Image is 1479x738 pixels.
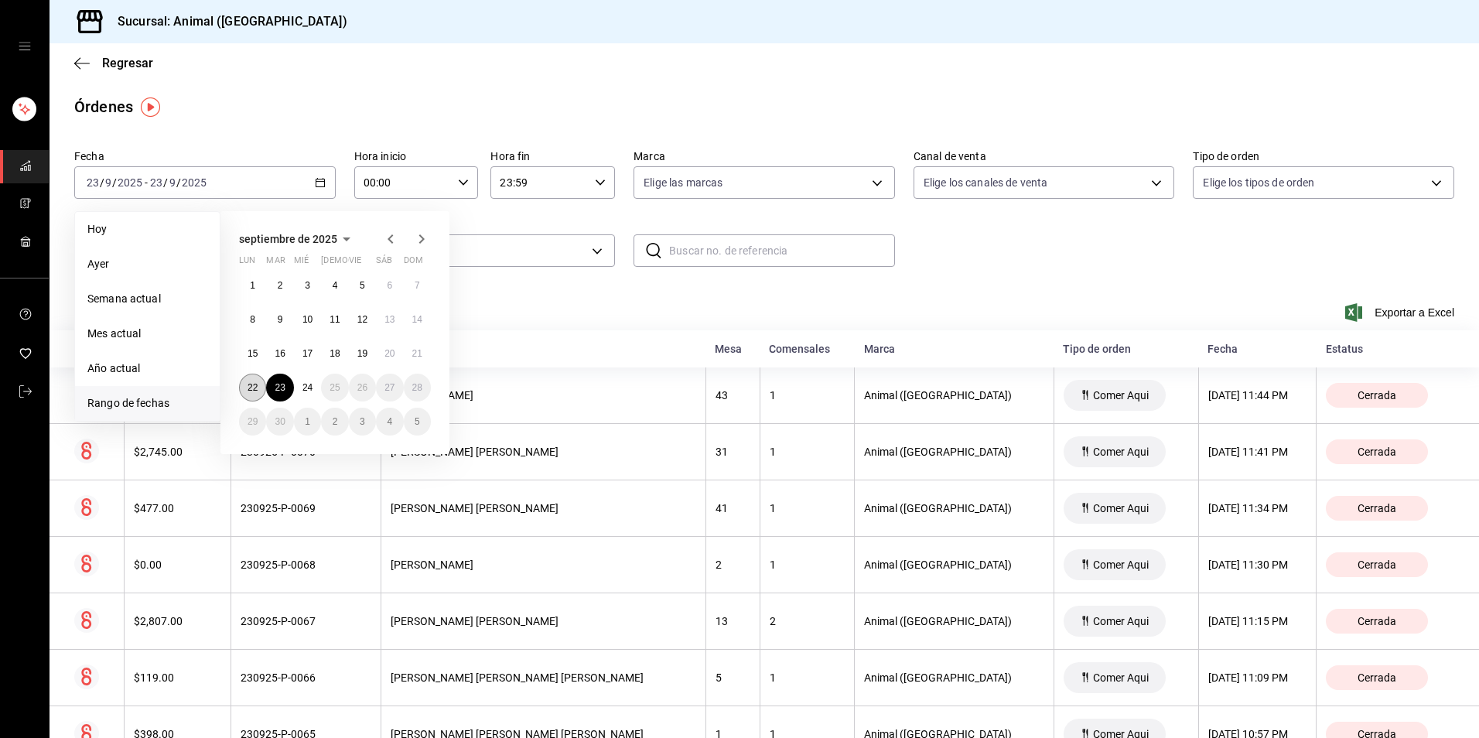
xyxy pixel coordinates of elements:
[384,382,395,393] abbr: 27 de septiembre de 2025
[376,374,403,401] button: 27 de septiembre de 2025
[770,615,845,627] div: 2
[1087,389,1155,401] span: Comer Aqui
[87,395,207,412] span: Rango de fechas
[376,408,403,436] button: 4 de octubre de 2025
[376,272,403,299] button: 6 de septiembre de 2025
[1351,671,1402,684] span: Cerrada
[644,175,722,190] span: Elige las marcas
[250,280,255,291] abbr: 1 de septiembre de 2025
[404,255,423,272] abbr: domingo
[275,416,285,427] abbr: 30 de septiembre de 2025
[1351,559,1402,571] span: Cerrada
[241,615,371,627] div: 230925-P-0067
[278,280,283,291] abbr: 2 de septiembre de 2025
[333,280,338,291] abbr: 4 de septiembre de 2025
[1208,446,1307,458] div: [DATE] 11:41 PM
[716,615,750,627] div: 13
[102,56,153,70] span: Regresar
[112,176,117,189] span: /
[241,671,371,684] div: 230925-P-0066
[169,176,176,189] input: --
[294,255,309,272] abbr: miércoles
[294,272,321,299] button: 3 de septiembre de 2025
[391,559,695,571] div: [PERSON_NAME]
[391,615,695,627] div: [PERSON_NAME] [PERSON_NAME]
[100,176,104,189] span: /
[241,559,371,571] div: 230925-P-0068
[669,235,895,266] input: Buscar no. de referencia
[294,408,321,436] button: 1 de octubre de 2025
[275,348,285,359] abbr: 16 de septiembre de 2025
[1203,175,1314,190] span: Elige los tipos de orden
[412,382,422,393] abbr: 28 de septiembre de 2025
[1087,559,1155,571] span: Comer Aqui
[1087,446,1155,458] span: Comer Aqui
[19,40,31,53] button: open drawer
[1208,389,1307,401] div: [DATE] 11:44 PM
[715,343,750,355] div: Mesa
[134,615,221,627] div: $2,807.00
[770,671,845,684] div: 1
[384,348,395,359] abbr: 20 de septiembre de 2025
[391,389,695,401] div: [PERSON_NAME]
[1348,303,1454,322] span: Exportar a Excel
[1208,671,1307,684] div: [DATE] 11:09 PM
[404,408,431,436] button: 5 de octubre de 2025
[330,348,340,359] abbr: 18 de septiembre de 2025
[1351,615,1402,627] span: Cerrada
[239,408,266,436] button: 29 de septiembre de 2025
[239,340,266,367] button: 15 de septiembre de 2025
[716,389,750,401] div: 43
[1087,671,1155,684] span: Comer Aqui
[376,306,403,333] button: 13 de septiembre de 2025
[333,416,338,427] abbr: 2 de octubre de 2025
[330,314,340,325] abbr: 11 de septiembre de 2025
[716,671,750,684] div: 5
[1208,502,1307,514] div: [DATE] 11:34 PM
[86,176,100,189] input: --
[349,408,376,436] button: 3 de octubre de 2025
[376,255,392,272] abbr: sábado
[357,314,367,325] abbr: 12 de septiembre de 2025
[1351,446,1402,458] span: Cerrada
[864,615,1043,627] div: Animal ([GEOGRAPHIC_DATA])
[864,343,1044,355] div: Marca
[1208,615,1307,627] div: [DATE] 11:15 PM
[141,97,160,117] img: Tooltip marker
[864,502,1043,514] div: Animal ([GEOGRAPHIC_DATA])
[302,348,313,359] abbr: 17 de septiembre de 2025
[384,314,395,325] abbr: 13 de septiembre de 2025
[634,151,895,162] label: Marca
[74,56,153,70] button: Regresar
[330,382,340,393] abbr: 25 de septiembre de 2025
[349,255,361,272] abbr: viernes
[74,151,336,162] label: Fecha
[239,374,266,401] button: 22 de septiembre de 2025
[391,446,695,458] div: [PERSON_NAME] [PERSON_NAME]
[770,559,845,571] div: 1
[391,671,695,684] div: [PERSON_NAME] [PERSON_NAME] [PERSON_NAME]
[349,340,376,367] button: 19 de septiembre de 2025
[1087,502,1155,514] span: Comer Aqui
[349,374,376,401] button: 26 de septiembre de 2025
[87,360,207,377] span: Año actual
[278,314,283,325] abbr: 9 de septiembre de 2025
[349,272,376,299] button: 5 de septiembre de 2025
[321,340,348,367] button: 18 de septiembre de 2025
[145,176,148,189] span: -
[305,280,310,291] abbr: 3 de septiembre de 2025
[302,382,313,393] abbr: 24 de septiembre de 2025
[266,408,293,436] button: 30 de septiembre de 2025
[266,255,285,272] abbr: martes
[914,151,1175,162] label: Canal de venta
[1326,343,1454,355] div: Estatus
[241,502,371,514] div: 230925-P-0069
[248,348,258,359] abbr: 15 de septiembre de 2025
[376,340,403,367] button: 20 de septiembre de 2025
[321,272,348,299] button: 4 de septiembre de 2025
[74,95,133,118] div: Órdenes
[266,306,293,333] button: 9 de septiembre de 2025
[387,416,392,427] abbr: 4 de octubre de 2025
[770,446,845,458] div: 1
[415,416,420,427] abbr: 5 de octubre de 2025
